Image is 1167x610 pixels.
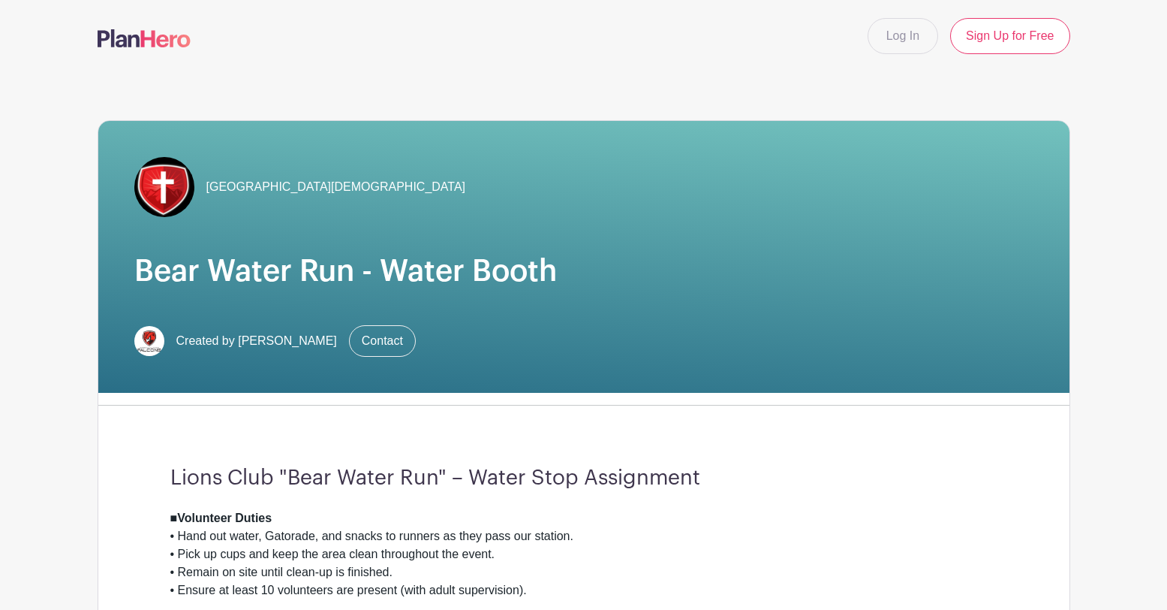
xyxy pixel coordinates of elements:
img: download.png [134,326,164,356]
a: Sign Up for Free [950,18,1069,54]
a: Contact [349,325,416,357]
div: • Remain on site until clean-up is finished. [170,563,997,581]
div: • Hand out water, Gatorade, and snacks to runners as they pass our station. [170,527,997,545]
div: ■ [170,509,997,527]
strong: Volunteer Duties [177,512,272,524]
div: • Pick up cups and keep the area clean throughout the event. [170,545,997,563]
span: Created by [PERSON_NAME] [176,332,337,350]
img: logo-507f7623f17ff9eddc593b1ce0a138ce2505c220e1c5a4e2b4648c50719b7d32.svg [98,29,191,47]
h1: Bear Water Run - Water Booth [134,253,1033,289]
img: Screenshot%202024-12-12%20at%204.31.46%E2%80%AFPM.png [134,157,194,217]
h3: Lions Club "Bear Water Run" – Water Stop Assignment [170,466,997,491]
a: Log In [868,18,938,54]
span: [GEOGRAPHIC_DATA][DEMOGRAPHIC_DATA] [206,178,466,196]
